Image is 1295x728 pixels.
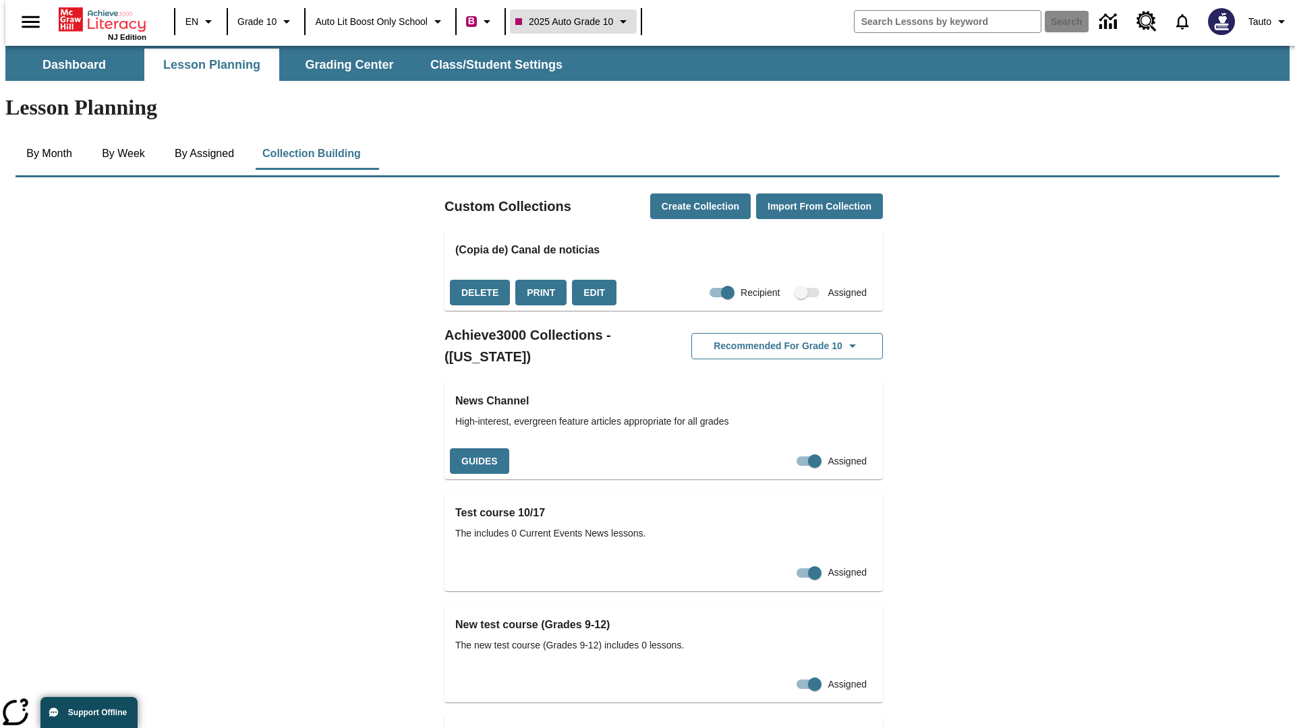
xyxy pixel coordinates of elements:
[455,392,872,411] h3: News Channel
[305,57,393,73] span: Grading Center
[455,241,872,260] h3: (Copia de) Canal de noticias
[315,15,428,29] span: Auto Lit Boost only School
[90,138,157,170] button: By Week
[252,138,372,170] button: Collection Building
[5,95,1290,120] h1: Lesson Planning
[455,638,872,653] span: The new test course (Grades 9-12) includes 0 lessons.
[164,138,245,170] button: By Assigned
[455,615,872,634] h3: New test course (Grades 9-12)
[7,49,142,81] button: Dashboard
[828,286,867,300] span: Assigned
[444,324,664,367] h2: Achieve3000 Collections - ([US_STATE])
[828,566,867,580] span: Assigned
[179,9,223,34] button: Language: EN, Select a language
[11,2,51,42] button: Open side menu
[108,33,146,41] span: NJ Edition
[450,280,510,306] button: Delete
[650,193,751,220] button: Create Collection
[510,9,637,34] button: Class: 2025 Auto Grade 10, Select your class
[572,280,616,306] button: Edit
[515,280,567,306] button: Print, will open in a new window
[237,15,277,29] span: Grade 10
[691,333,883,359] button: Recommended for Grade 10
[515,15,613,29] span: 2025 Auto Grade 10
[232,9,300,34] button: Grade: Grade 10, Select a grade
[68,708,127,717] span: Support Offline
[444,195,571,217] h2: Custom Collections
[1091,3,1128,40] a: Data Center
[741,286,780,300] span: Recipient
[1208,8,1235,35] img: Avatar
[468,13,475,30] span: B
[59,6,146,33] a: Home
[310,9,451,34] button: School: Auto Lit Boost only School, Select your school
[855,11,1041,32] input: search field
[185,15,198,29] span: EN
[1128,3,1165,40] a: Resource Center, Will open in new tab
[40,697,138,728] button: Support Offline
[455,526,872,541] span: The includes 0 Current Events News lessons.
[828,454,867,468] span: Assigned
[455,504,872,522] h3: Test course 10/17
[1165,4,1200,39] a: Notifications
[16,138,83,170] button: By Month
[430,57,563,73] span: Class/Student Settings
[756,193,883,220] button: Import from Collection
[420,49,573,81] button: Class/Student Settings
[1200,4,1243,39] button: Select a new avatar
[461,9,500,34] button: Boost Class color is violet red. Change class color
[59,5,146,41] div: Home
[1248,15,1271,29] span: Tauto
[5,49,575,81] div: SubNavbar
[455,415,872,429] span: High-interest, evergreen feature articles appropriate for all grades
[163,57,260,73] span: Lesson Planning
[144,49,279,81] button: Lesson Planning
[1243,9,1295,34] button: Profile/Settings
[450,448,509,475] button: Guides
[5,46,1290,81] div: SubNavbar
[282,49,417,81] button: Grading Center
[42,57,106,73] span: Dashboard
[828,677,867,692] span: Assigned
